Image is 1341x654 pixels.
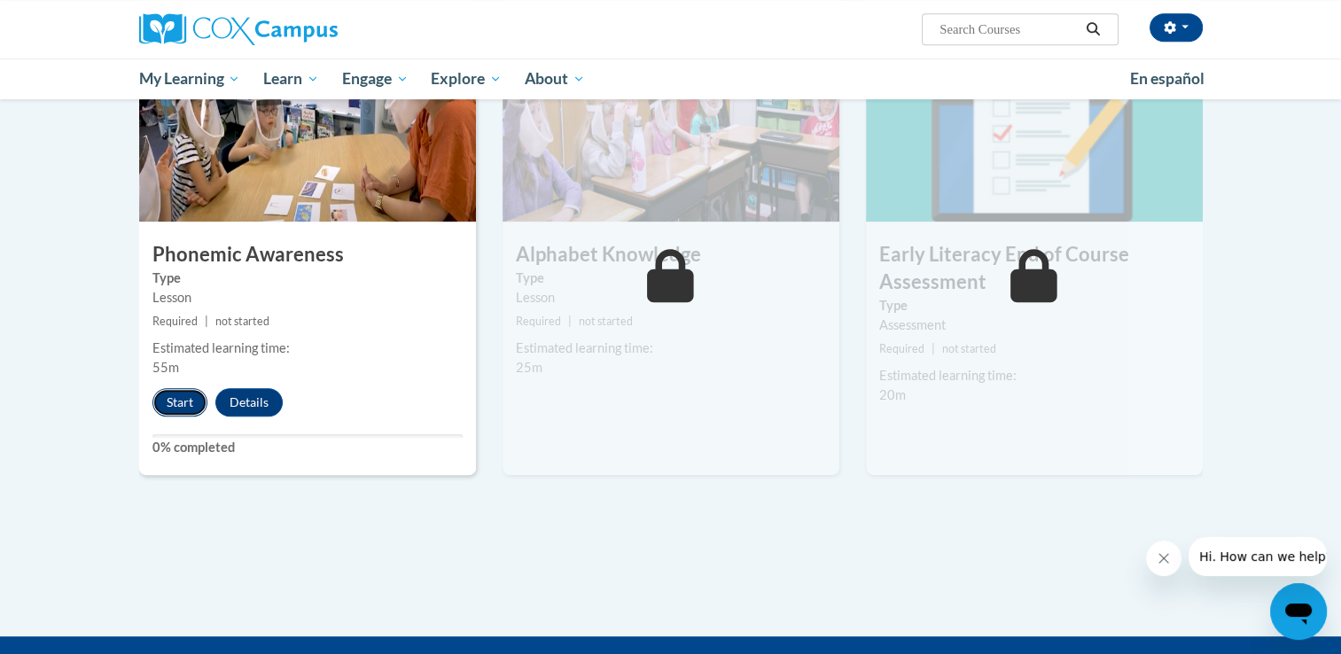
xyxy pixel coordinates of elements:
div: Main menu [113,58,1229,99]
span: Explore [431,68,502,90]
input: Search Courses [938,19,1080,40]
span: My Learning [138,68,240,90]
div: Lesson [152,288,463,308]
button: Details [215,388,283,417]
img: Cox Campus [139,13,338,45]
a: Engage [331,58,420,99]
h3: Alphabet Knowledge [503,241,839,269]
span: | [205,315,208,328]
div: Estimated learning time: [879,366,1189,385]
label: Type [879,296,1189,315]
span: not started [579,315,633,328]
div: Lesson [516,288,826,308]
span: Required [879,342,924,355]
img: Course Image [139,44,476,222]
label: Type [516,269,826,288]
span: Engage [342,68,409,90]
span: Learn [263,68,319,90]
span: | [932,342,935,355]
img: Course Image [866,44,1203,222]
button: Account Settings [1150,13,1203,42]
iframe: Close message [1146,541,1181,576]
button: Search [1080,19,1106,40]
div: Estimated learning time: [516,339,826,358]
span: 55m [152,360,179,375]
a: Learn [252,58,331,99]
span: not started [215,315,269,328]
span: About [525,68,585,90]
iframe: Message from company [1189,537,1327,576]
iframe: Button to launch messaging window [1270,583,1327,640]
div: Assessment [879,315,1189,335]
span: not started [942,342,996,355]
h3: Phonemic Awareness [139,241,476,269]
h3: Early Literacy End of Course Assessment [866,241,1203,296]
span: 20m [879,387,906,402]
span: En español [1130,69,1205,88]
span: Required [152,315,198,328]
img: Course Image [503,44,839,222]
a: My Learning [128,58,253,99]
span: | [568,315,572,328]
span: Hi. How can we help? [11,12,144,27]
label: 0% completed [152,438,463,457]
div: Estimated learning time: [152,339,463,358]
a: Cox Campus [139,13,476,45]
button: Start [152,388,207,417]
a: Explore [419,58,513,99]
label: Type [152,269,463,288]
a: About [513,58,596,99]
a: En español [1119,60,1216,97]
span: Required [516,315,561,328]
span: 25m [516,360,542,375]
